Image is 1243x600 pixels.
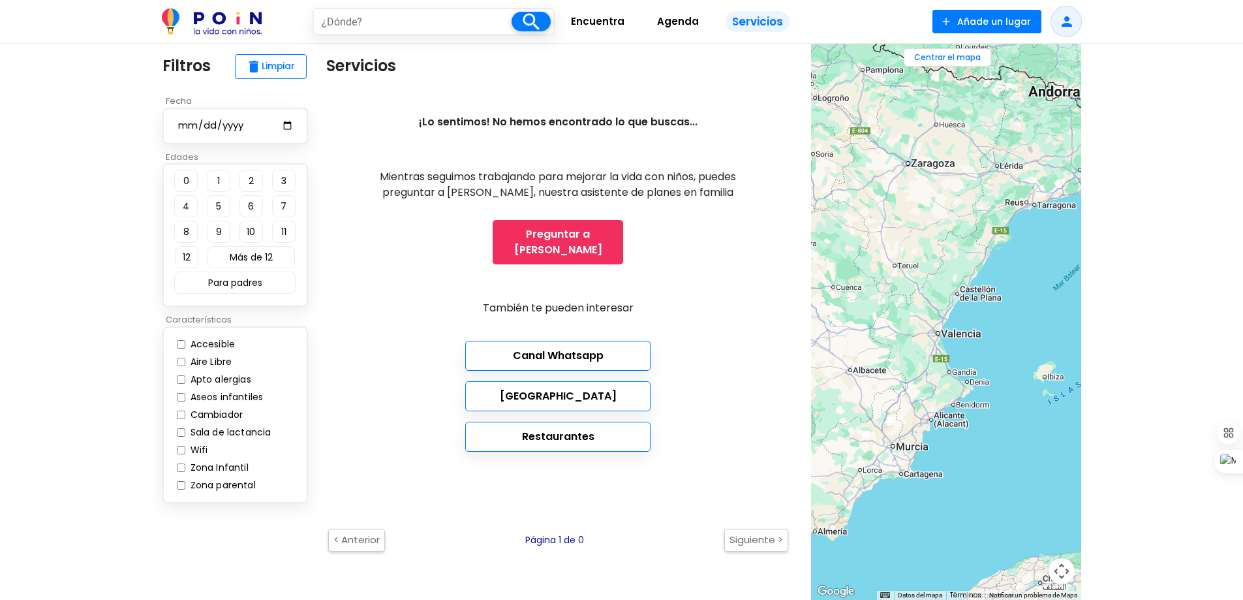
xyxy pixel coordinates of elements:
button: 11 [272,221,296,243]
span: Encuentra [565,11,630,32]
a: Servicios [715,6,800,38]
a: Abre esta zona en Google Maps (se abre en una nueva ventana) [814,583,857,600]
p: Fecha [162,95,316,108]
label: Apto alergias [187,373,251,387]
button: 9 [207,221,230,243]
a: Canal Whatsapp [465,341,651,371]
p: Página 1 de 0 [525,533,584,547]
p: También te pueden interesar [483,300,634,316]
button: Para padres [174,272,296,294]
a: Notificar un problema de Maps [989,592,1077,599]
input: ¿Dónde? [314,9,512,34]
button: < Anterior [328,529,385,552]
label: Zona parental [187,479,256,492]
i: search [519,10,542,33]
label: Accesible [187,338,236,351]
a: Agenda [641,6,715,38]
button: 3 [272,170,296,192]
label: Aseos infantiles [187,390,264,404]
button: Añade un lugar [932,10,1041,33]
button: 1 [207,170,230,192]
label: Zona Infantil [187,461,249,475]
label: Sala de lactancia [187,426,271,439]
button: 4 [174,195,198,217]
button: Centrar el mapa [904,48,991,67]
p: Servicios [326,54,396,78]
button: deleteLimpiar [235,54,307,79]
button: 12 [175,246,198,268]
a: Encuentra [555,6,641,38]
button: Controles de visualización del mapa [1049,558,1075,584]
p: Edades [162,151,316,164]
label: Wifi [187,443,208,457]
span: delete [246,59,262,74]
a: Restaurantes [465,422,651,452]
p: ¡Lo sentimos! No hemos encontrado lo que buscas... [419,114,698,130]
button: 2 [239,170,263,192]
img: POiN [162,8,262,35]
p: Mientras seguimos trabajando para mejorar la vida con niños, puedes preguntar a [PERSON_NAME], nu... [356,169,761,200]
a: [GEOGRAPHIC_DATA] [465,381,651,411]
span: Agenda [651,11,705,32]
button: Combinaciones de teclas [880,591,889,600]
button: 6 [239,195,263,217]
button: Datos del mapa [898,591,942,600]
a: Términos (se abre en una nueva pestaña) [950,590,981,600]
button: 8 [174,221,198,243]
button: Siguiente > [724,529,788,552]
img: Google [814,583,857,600]
p: Características [162,313,316,326]
p: Filtros [162,54,211,78]
button: 5 [207,195,230,217]
label: Aire Libre [187,355,232,369]
button: 10 [239,221,263,243]
button: 7 [272,195,296,217]
button: 0 [174,170,198,192]
a: Preguntar a [PERSON_NAME] [493,220,623,264]
label: Cambiador [187,408,243,422]
button: Más de 12 [207,246,295,268]
span: Servicios [726,11,790,33]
